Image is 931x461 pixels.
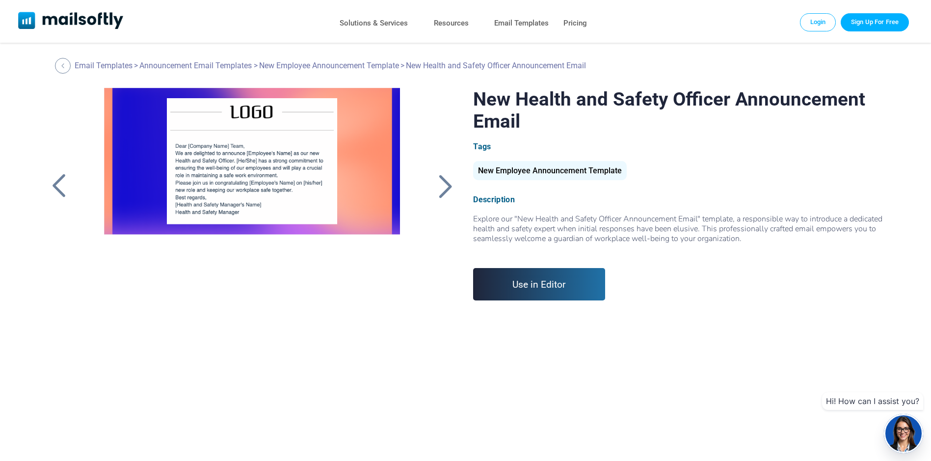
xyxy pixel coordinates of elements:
div: Tags [473,142,884,151]
a: Mailsoftly [18,12,124,31]
a: Trial [841,13,909,31]
a: Use in Editor [473,268,605,300]
a: Announcement Email Templates [139,61,252,70]
a: Back [433,173,457,199]
a: New Employee Announcement Template [259,61,399,70]
a: New Employee Announcement Template [473,170,627,174]
a: Email Templates [75,61,133,70]
a: Pricing [563,16,587,30]
a: Resources [434,16,469,30]
a: Login [800,13,836,31]
h1: New Health and Safety Officer Announcement Email [473,88,884,132]
div: New Employee Announcement Template [473,161,627,180]
div: Description [473,195,884,204]
a: Back [47,173,71,199]
div: Explore our "New Health and Safety Officer Announcement Email" template, a responsible way to int... [473,214,884,253]
a: New Health and Safety Officer Announcement Email [88,88,417,333]
a: Email Templates [494,16,549,30]
a: Back [55,58,73,74]
a: Solutions & Services [340,16,408,30]
div: Hi! How can I assist you? [822,392,923,410]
